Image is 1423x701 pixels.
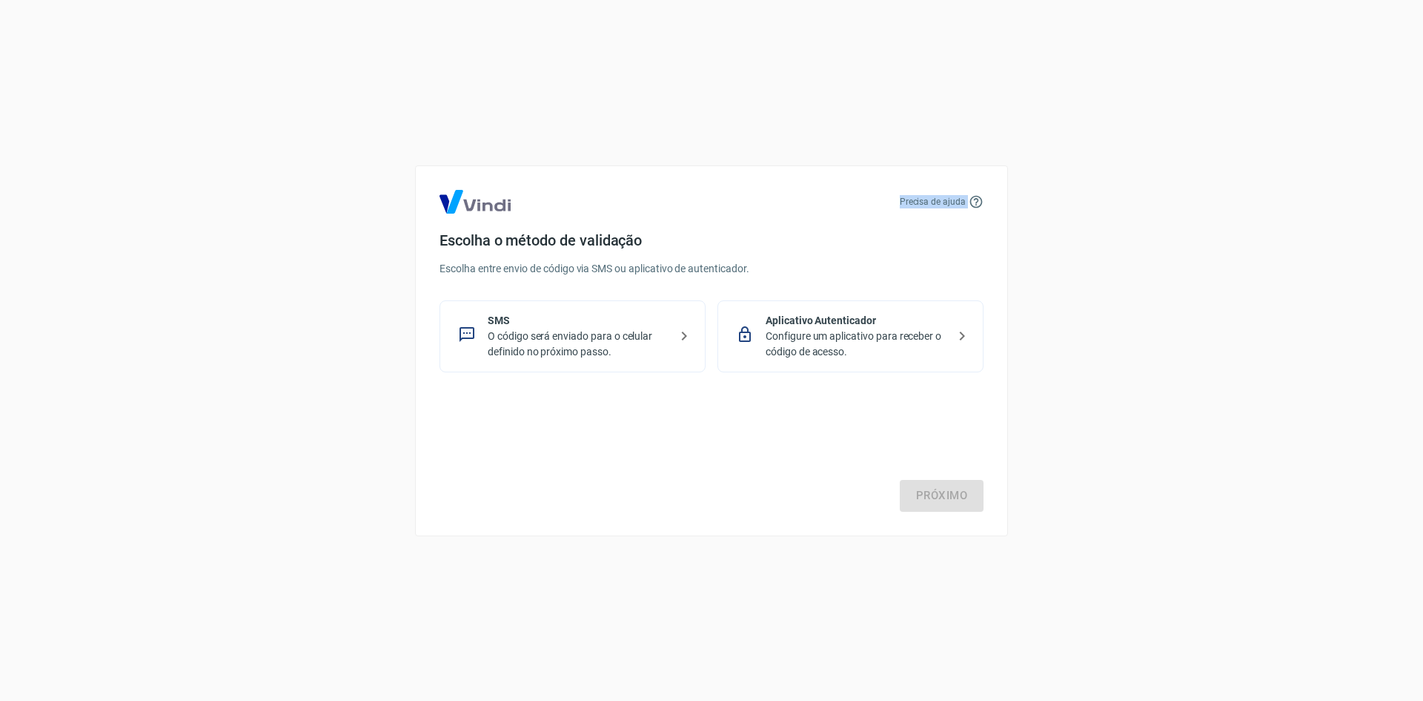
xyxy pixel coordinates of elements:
p: Precisa de ajuda [900,195,966,208]
p: Escolha entre envio de código via SMS ou aplicativo de autenticador. [439,261,984,277]
img: Logo Vind [439,190,511,214]
p: Configure um aplicativo para receber o código de acesso. [766,329,947,360]
p: O código será enviado para o celular definido no próximo passo. [488,329,669,360]
p: Aplicativo Autenticador [766,313,947,329]
p: SMS [488,313,669,329]
div: SMSO código será enviado para o celular definido no próximo passo. [439,300,706,372]
h4: Escolha o método de validação [439,231,984,249]
div: Aplicativo AutenticadorConfigure um aplicativo para receber o código de acesso. [717,300,984,372]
